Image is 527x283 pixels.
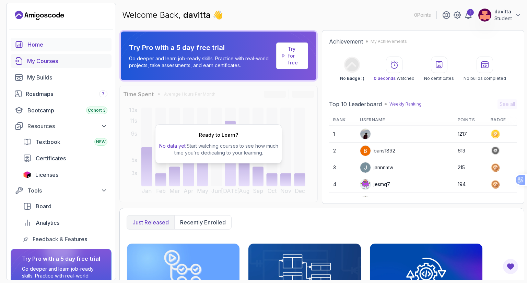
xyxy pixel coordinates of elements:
div: Tools [27,186,107,195]
a: feedback [19,232,112,246]
a: builds [11,71,112,84]
td: 3 [329,159,356,176]
td: 2 [329,143,356,159]
div: Resources [27,122,107,130]
td: 215 [454,159,487,176]
button: See all [497,99,517,109]
span: 7 [102,91,105,97]
div: jannnmw [360,162,393,173]
a: bootcamp [11,103,112,117]
h2: Top 10 Leaderboard [329,100,382,108]
p: Just released [132,218,169,226]
div: Home [27,40,107,49]
p: Go deeper and learn job-ready skills. Practice with real-world projects, take assessments, and ea... [129,55,273,69]
p: Welcome Back, [122,10,223,21]
div: baris1892 [360,145,395,156]
p: No certificates [424,76,454,81]
div: ACompleteNoobSmoke [360,196,427,207]
span: davitta [183,10,213,20]
p: Try Pro with a 5 day free trial [129,43,273,52]
button: Resources [11,120,112,132]
td: 1217 [454,126,487,143]
p: Student [494,15,512,22]
th: Rank [329,114,356,126]
td: 613 [454,143,487,159]
img: user profile image [360,162,371,173]
td: 1 [329,126,356,143]
a: courses [11,54,112,68]
p: davitta [494,8,512,15]
button: Recently enrolled [174,216,231,229]
th: Points [454,114,487,126]
img: user profile image [478,9,491,22]
a: Try for free [288,46,302,66]
p: No Badge :( [340,76,364,81]
p: 0 Points [414,12,431,19]
h2: Achievement [329,37,363,46]
p: Weekly Ranking [389,101,422,107]
span: Certificates [36,154,66,162]
img: jetbrains icon [23,171,31,178]
div: Bootcamp [27,106,107,114]
a: Landing page [15,10,64,21]
h2: Ready to Learn? [199,132,238,138]
a: Try for free [276,42,308,69]
p: Watched [374,76,414,81]
td: 4 [329,176,356,193]
span: NEW [96,139,106,145]
a: 1 [464,11,472,19]
th: Badge [487,114,517,126]
button: Open Feedback Button [502,258,519,275]
a: certificates [19,151,112,165]
span: 0 Seconds [374,76,396,81]
p: Start watching courses to see how much time you’re dedicating to your learning. [158,143,279,156]
span: Cohort 3 [88,108,106,113]
div: jesmq7 [360,179,390,190]
span: No data yet! [159,143,187,149]
td: 5 [329,193,356,210]
img: default monster avatar [360,179,371,189]
div: My Courses [27,57,107,65]
a: licenses [19,168,112,182]
a: home [11,38,112,51]
span: Analytics [36,219,59,227]
button: Tools [11,184,112,197]
a: textbook [19,135,112,149]
div: Roadmaps [26,90,107,98]
a: board [19,199,112,213]
td: 183 [454,193,487,210]
p: Recently enrolled [180,218,226,226]
div: My Builds [27,73,107,82]
button: Just released [127,216,174,229]
th: Username [356,114,453,126]
span: Licenses [35,171,58,179]
a: roadmaps [11,87,112,101]
div: 1 [467,9,474,16]
img: default monster avatar [360,196,371,206]
span: Board [36,202,51,210]
td: 194 [454,176,487,193]
img: user profile image [360,146,371,156]
button: user profile imagedavittaStudent [478,8,522,22]
span: Feedback & Features [33,235,87,243]
a: analytics [19,216,112,230]
p: My Achievements [371,39,407,44]
p: No builds completed [464,76,506,81]
img: user profile image [360,129,371,139]
span: Textbook [35,138,60,146]
span: 👋 [212,8,225,22]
